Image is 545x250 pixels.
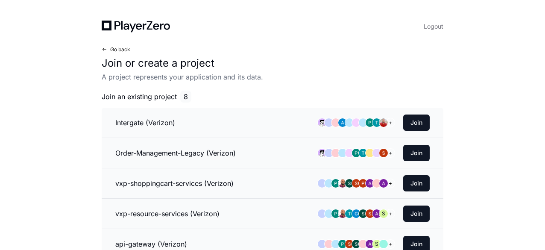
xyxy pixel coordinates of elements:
[359,179,367,188] img: ACg8ocJAcLg99A07DI0Bjb7YTZ7lO98p9p7gxWo-JnGaDHMkGyQblA=s96-c
[379,118,388,127] img: ACg8ocIv1za6F8xGYbww3Hkw6O_IrTbW7Mgj4yyE-WS8LmDaajZivmk=s96-c
[338,179,347,188] img: ACg8ocIpWYaV2uWFLDfsvApOy6-lY0d_Qcq218dZjDbEexeynHUXZQ=s96-c
[403,145,430,161] button: Join
[359,209,367,218] img: ACg8ocJJ9wOaTkeMauVrev4VLW_8tKmEluUeKNxptGL4V32TKRkCPQ=s96-c
[403,175,430,191] button: Join
[352,209,360,218] img: ACg8ocLgD4B0PbMnFCRezSs6CxZErLn06tF4Svvl2GU3TFAxQEAh9w=s96-c
[424,21,443,32] button: Logout
[379,179,388,188] img: ACg8ocIWiwAYXQEMfgzNsNWLWq1AaxNeuCMHp8ygpDFVvfhipp8BYw=s96-c
[318,118,326,127] img: avatar
[115,148,236,158] h3: Order-Management-Legacy (Verizon)
[375,241,378,247] h1: S
[102,91,177,102] span: Join an existing project
[338,209,347,218] img: ACg8ocIpWYaV2uWFLDfsvApOy6-lY0d_Qcq218dZjDbEexeynHUXZQ=s96-c
[403,206,430,222] button: Join
[366,118,374,127] img: ACg8ocLL3vXvdba5S5V7nChXuiKYjYAj5GQFF3QGVBb6etwgLiZA=s96-c
[102,56,443,70] h1: Join or create a project
[403,115,430,131] button: Join
[115,118,175,128] h3: Intergate (Verizon)
[386,149,395,157] div: +
[386,240,395,248] div: +
[366,209,374,218] img: ACg8ocLg2_KGMaESmVdPJoxlc_7O_UeM10l1C5GIc0P9QNRQFTV7=s96-c
[331,179,340,188] img: ACg8ocLL3vXvdba5S5V7nChXuiKYjYAj5GQFF3QGVBb6etwgLiZA=s96-c
[115,239,187,249] h3: api-gateway (Verizon)
[331,209,340,218] img: ACg8ocLL3vXvdba5S5V7nChXuiKYjYAj5GQFF3QGVBb6etwgLiZA=s96-c
[110,46,130,53] span: Go back
[180,91,191,103] span: 8
[386,118,395,127] div: +
[366,240,374,248] img: ACg8ocICPzw3TCJpbvP5oqTUw-OeQ5tPEuPuFHVtyaCnfaAagCbpGQ=s96-c
[345,240,354,248] img: ACg8ocLg2_KGMaESmVdPJoxlc_7O_UeM10l1C5GIc0P9QNRQFTV7=s96-c
[318,149,326,157] img: avatar
[359,149,367,157] img: ACg8ocL-P3SnoSMinE6cJ4KuvimZdrZkjavFcOgZl8SznIp-YIbKyw=s96-c
[366,179,374,188] img: ACg8ocICPzw3TCJpbvP5oqTUw-OeQ5tPEuPuFHVtyaCnfaAagCbpGQ=s96-c
[372,118,381,127] img: ACg8ocL-P3SnoSMinE6cJ4KuvimZdrZkjavFcOgZl8SznIp-YIbKyw=s96-c
[386,179,395,188] div: +
[352,179,360,188] img: ACg8ocLg2_KGMaESmVdPJoxlc_7O_UeM10l1C5GIc0P9QNRQFTV7=s96-c
[352,240,360,248] img: ACg8ocJJ9wOaTkeMauVrev4VLW_8tKmEluUeKNxptGL4V32TKRkCPQ=s96-c
[345,209,354,218] img: ACg8ocL-P3SnoSMinE6cJ4KuvimZdrZkjavFcOgZl8SznIp-YIbKyw=s96-c
[352,149,360,157] img: ACg8ocLL3vXvdba5S5V7nChXuiKYjYAj5GQFF3QGVBb6etwgLiZA=s96-c
[372,209,381,218] img: ACg8ocICPzw3TCJpbvP5oqTUw-OeQ5tPEuPuFHVtyaCnfaAagCbpGQ=s96-c
[115,209,220,219] h3: vxp-resource-services (Verizon)
[338,240,347,248] img: ACg8ocLL3vXvdba5S5V7nChXuiKYjYAj5GQFF3QGVBb6etwgLiZA=s96-c
[386,209,395,218] div: +
[102,46,130,53] button: Go back
[102,72,443,82] p: A project represents your application and its data.
[379,149,388,157] img: ACg8ocLg2_KGMaESmVdPJoxlc_7O_UeM10l1C5GIc0P9QNRQFTV7=s96-c
[345,179,354,188] img: ACg8ocJJ9wOaTkeMauVrev4VLW_8tKmEluUeKNxptGL4V32TKRkCPQ=s96-c
[382,210,385,217] h1: S
[338,118,347,127] img: ACg8ocKz7EBFCnWPdTv19o9m_nca3N0OVJEOQCGwElfmCyRVJ95dZw=s96-c
[115,178,234,188] h3: vxp-shoppingcart-services (Verizon)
